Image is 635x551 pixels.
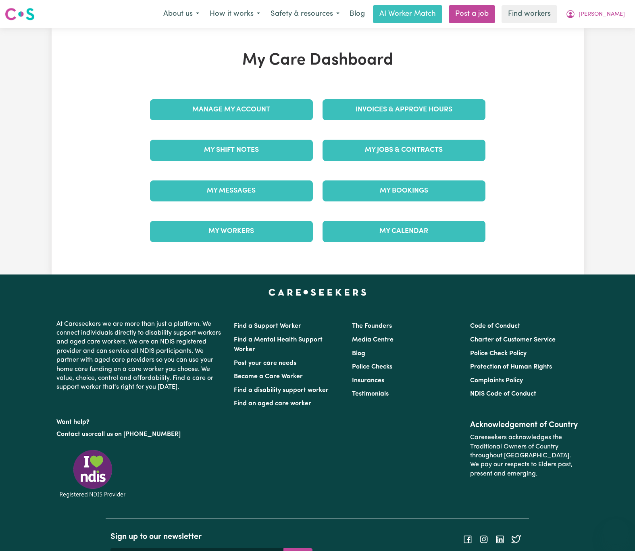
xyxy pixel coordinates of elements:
a: Post a job [449,5,495,23]
a: My Workers [150,221,313,242]
a: My Calendar [323,221,485,242]
a: Follow Careseekers on Facebook [463,536,473,542]
span: [PERSON_NAME] [579,10,625,19]
p: or [56,427,224,442]
a: My Jobs & Contracts [323,140,485,161]
h1: My Care Dashboard [145,51,490,70]
a: AI Worker Match [373,5,442,23]
a: Blog [352,350,365,357]
iframe: Button to launch messaging window [603,519,629,545]
a: Protection of Human Rights [470,364,552,370]
h2: Sign up to our newsletter [110,532,312,542]
a: Complaints Policy [470,377,523,384]
button: About us [158,6,204,23]
a: Find workers [502,5,557,23]
a: NDIS Code of Conduct [470,391,536,397]
a: My Bookings [323,180,485,201]
a: call us on [PHONE_NUMBER] [94,431,181,438]
a: My Messages [150,180,313,201]
a: Find a disability support worker [234,387,329,394]
a: Charter of Customer Service [470,337,556,343]
h2: Acknowledgement of Country [470,420,579,430]
p: At Careseekers we are more than just a platform. We connect individuals directly to disability su... [56,316,224,395]
a: Careseekers home page [269,289,366,295]
a: Manage My Account [150,99,313,120]
a: Become a Care Worker [234,373,303,380]
a: Follow Careseekers on Twitter [511,536,521,542]
a: Media Centre [352,337,393,343]
a: Invoices & Approve Hours [323,99,485,120]
p: Want help? [56,415,224,427]
a: Code of Conduct [470,323,520,329]
a: Find an aged care worker [234,400,311,407]
button: How it works [204,6,265,23]
a: Post your care needs [234,360,296,367]
a: Contact us [56,431,88,438]
a: The Founders [352,323,392,329]
a: Testimonials [352,391,389,397]
a: Careseekers logo [5,5,35,23]
button: My Account [560,6,630,23]
a: My Shift Notes [150,140,313,161]
img: Registered NDIS provider [56,448,129,499]
a: Follow Careseekers on LinkedIn [495,536,505,542]
a: Find a Support Worker [234,323,301,329]
a: Blog [345,5,370,23]
img: Careseekers logo [5,7,35,21]
a: Insurances [352,377,384,384]
a: Find a Mental Health Support Worker [234,337,323,353]
a: Follow Careseekers on Instagram [479,536,489,542]
button: Safety & resources [265,6,345,23]
a: Police Checks [352,364,392,370]
a: Police Check Policy [470,350,527,357]
p: Careseekers acknowledges the Traditional Owners of Country throughout [GEOGRAPHIC_DATA]. We pay o... [470,430,579,482]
